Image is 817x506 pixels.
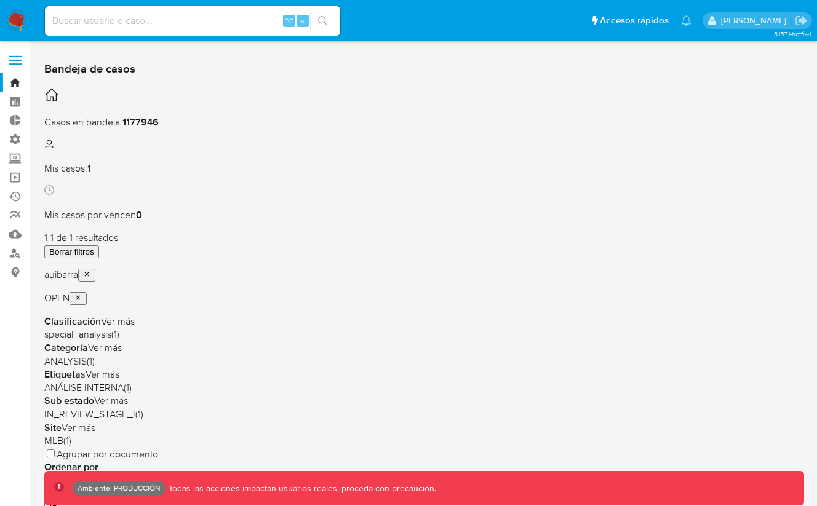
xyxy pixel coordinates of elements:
span: Accesos rápidos [600,14,669,27]
p: Todas las acciones impactan usuarios reales, proceda con precaución. [165,483,436,494]
span: ⌥ [284,15,293,26]
input: Buscar usuario o caso... [45,13,340,29]
p: Ambiente: PRODUCCIÓN [78,486,161,491]
p: mauro.ibarra@mercadolibre.com [721,15,791,26]
a: Salir [795,14,808,27]
a: Notificaciones [681,15,691,26]
span: s [301,15,305,26]
button: search-icon [310,12,335,30]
